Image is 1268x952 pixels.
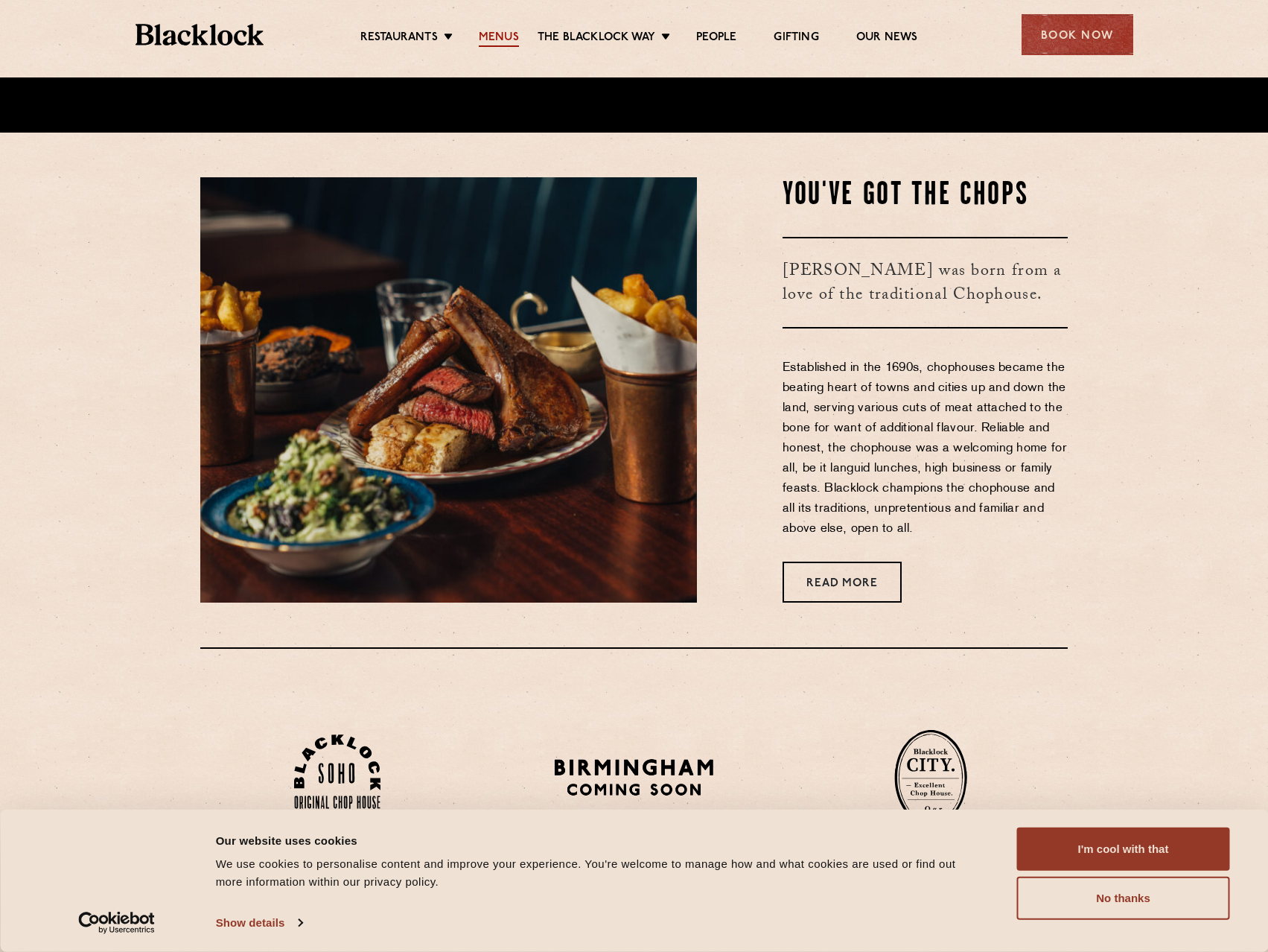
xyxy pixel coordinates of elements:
a: Our News [856,31,918,47]
button: I'm cool with that [1017,828,1230,871]
a: Gifting [774,31,818,47]
a: People [696,31,736,47]
a: Show details [216,912,302,934]
a: The Blacklock Way [538,31,655,47]
img: BL_Textured_Logo-footer-cropped.svg [136,24,264,45]
a: Read More [783,562,902,603]
div: Book Now [1022,14,1133,55]
h2: You've Got The Chops [783,177,1068,215]
div: Our website uses cookies [216,831,984,849]
a: Usercentrics Cookiebot - opens in a new window [51,912,182,934]
button: No thanks [1017,877,1230,920]
p: Established in the 1690s, chophouses became the beating heart of towns and cities up and down the... [783,358,1068,539]
a: Menus [479,31,519,47]
h3: [PERSON_NAME] was born from a love of the traditional Chophouse. [783,237,1068,329]
div: We use cookies to personalise content and improve your experience. You're welcome to manage how a... [216,855,984,891]
img: Soho-stamp-default.svg [294,734,380,822]
img: City-stamp-default.svg [894,729,967,826]
img: BIRMINGHAM-P22_-e1747915156957.png [552,754,716,801]
a: Restaurants [360,31,438,47]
